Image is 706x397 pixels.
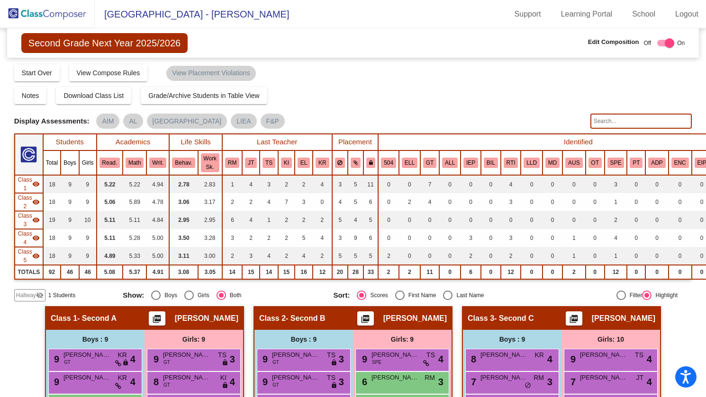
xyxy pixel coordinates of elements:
td: 5 [348,175,363,193]
td: 3.08 [169,265,198,279]
span: Display Assessments: [14,117,90,125]
span: Second Grade Next Year 2025/2026 [21,33,188,53]
td: 2.95 [198,211,222,229]
td: 0 [420,247,439,265]
td: 5.22 [123,175,146,193]
button: EL [298,158,310,168]
td: 3 [332,175,348,193]
button: ELL [402,158,417,168]
td: 18 [43,175,61,193]
td: 0 [645,211,668,229]
td: 9 [348,229,363,247]
th: Life Skills [169,134,222,150]
th: Individualized Education Plan [461,150,481,175]
td: 5.11 [97,211,123,229]
td: 2 [501,247,521,265]
button: Start Over [14,64,60,81]
td: 5.00 [146,229,169,247]
td: 14 [260,265,278,279]
td: 2 [605,211,627,229]
th: English Language Learner [399,150,420,175]
td: 0 [481,247,501,265]
button: MD [545,158,560,168]
td: Brianna Bollini - Second D [15,229,43,247]
td: 9 [61,247,79,265]
td: 0 [627,211,645,229]
span: Class 4 [18,229,32,247]
td: 3.06 [169,193,198,211]
td: 5.11 [97,229,123,247]
td: 0 [669,193,692,211]
th: Allergies [439,150,461,175]
th: Kaleigh Rudic [313,150,332,175]
button: IEP [463,158,478,168]
td: 0 [481,193,501,211]
button: Print Students Details [566,311,582,326]
td: 4.94 [146,175,169,193]
td: 9 [79,229,97,247]
td: 2 [378,247,399,265]
td: 2 [313,247,332,265]
span: Off [643,39,651,47]
td: 2 [399,193,420,211]
mat-icon: visibility [32,198,40,206]
span: Edit Composition [588,37,639,47]
th: Austistic [562,150,585,175]
td: 2.83 [198,175,222,193]
td: 2 [222,247,242,265]
td: 0 [481,211,501,229]
button: ENC [671,158,689,168]
td: 4 [313,229,332,247]
span: [GEOGRAPHIC_DATA] - [PERSON_NAME] [95,7,289,22]
td: 2 [313,211,332,229]
span: Download Class List [63,92,124,99]
td: 3 [461,229,481,247]
td: 5.00 [146,247,169,265]
td: 4 [295,247,313,265]
td: 0 [627,175,645,193]
td: 0 [439,175,461,193]
td: 0 [645,193,668,211]
button: 504 [381,158,396,168]
span: View Compose Rules [77,69,140,77]
td: 2 [242,229,260,247]
td: 46 [61,265,79,279]
td: 1 [562,247,585,265]
td: 11 [363,175,379,193]
th: Monitored by RTI/I&RS [501,150,521,175]
th: Traci Soriano [260,150,278,175]
td: 2.95 [169,211,198,229]
th: Placement [332,134,379,150]
td: 28 [348,265,363,279]
th: Academics [97,134,170,150]
button: Notes [14,87,47,104]
td: 4 [260,193,278,211]
td: 0 [399,247,420,265]
input: Search... [590,114,692,129]
td: 18 [43,247,61,265]
td: 2 [399,265,420,279]
th: Keep with teacher [363,150,379,175]
td: 4 [332,193,348,211]
th: Keep with students [348,150,363,175]
button: KR [316,158,329,168]
td: 4 [313,175,332,193]
td: 14 [222,265,242,279]
td: 0 [543,211,562,229]
td: Lauren Lay - Second B [15,193,43,211]
td: 0 [420,211,439,229]
button: KI [281,158,292,168]
td: 0 [461,211,481,229]
span: Notes [22,92,39,99]
td: 0 [586,229,605,247]
td: 4.84 [146,211,169,229]
td: 1 [222,175,242,193]
th: 504 Plan [378,150,399,175]
td: 0 [521,247,543,265]
td: 0 [521,175,543,193]
td: 0 [378,211,399,229]
button: BIL [484,158,498,168]
td: 9 [61,175,79,193]
td: 3 [501,193,521,211]
th: Boys [61,150,79,175]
